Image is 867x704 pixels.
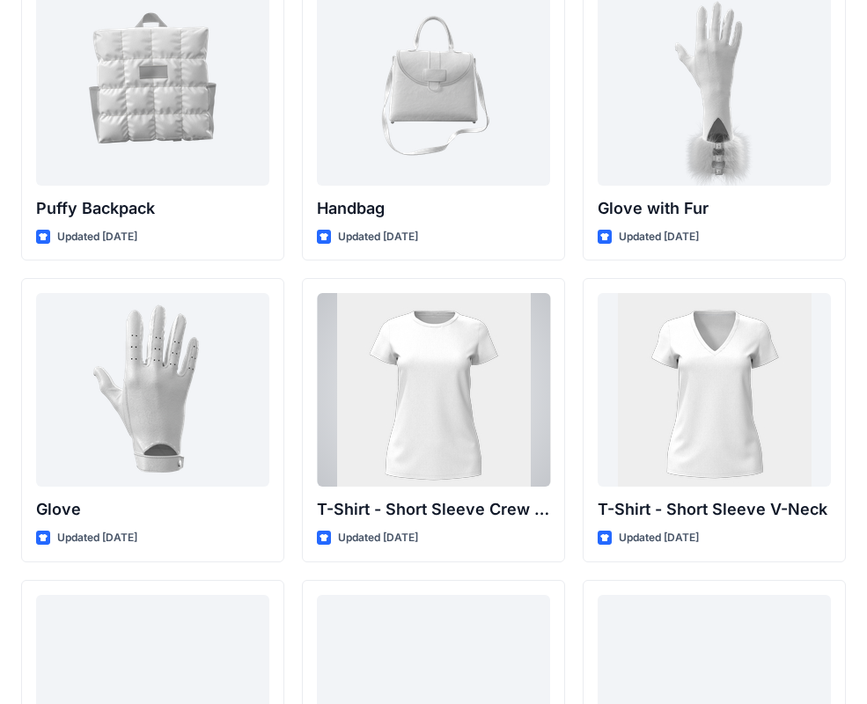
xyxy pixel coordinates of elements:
p: Updated [DATE] [57,529,137,547]
a: T-Shirt - Short Sleeve Crew Neck [317,293,550,487]
p: Glove with Fur [598,196,831,221]
p: Updated [DATE] [338,529,418,547]
p: Puffy Backpack [36,196,269,221]
p: T-Shirt - Short Sleeve Crew Neck [317,497,550,522]
p: Updated [DATE] [57,228,137,246]
a: T-Shirt - Short Sleeve V-Neck [598,293,831,487]
p: Glove [36,497,269,522]
p: Updated [DATE] [619,228,699,246]
a: Glove [36,293,269,487]
p: Updated [DATE] [338,228,418,246]
p: T-Shirt - Short Sleeve V-Neck [598,497,831,522]
p: Handbag [317,196,550,221]
p: Updated [DATE] [619,529,699,547]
